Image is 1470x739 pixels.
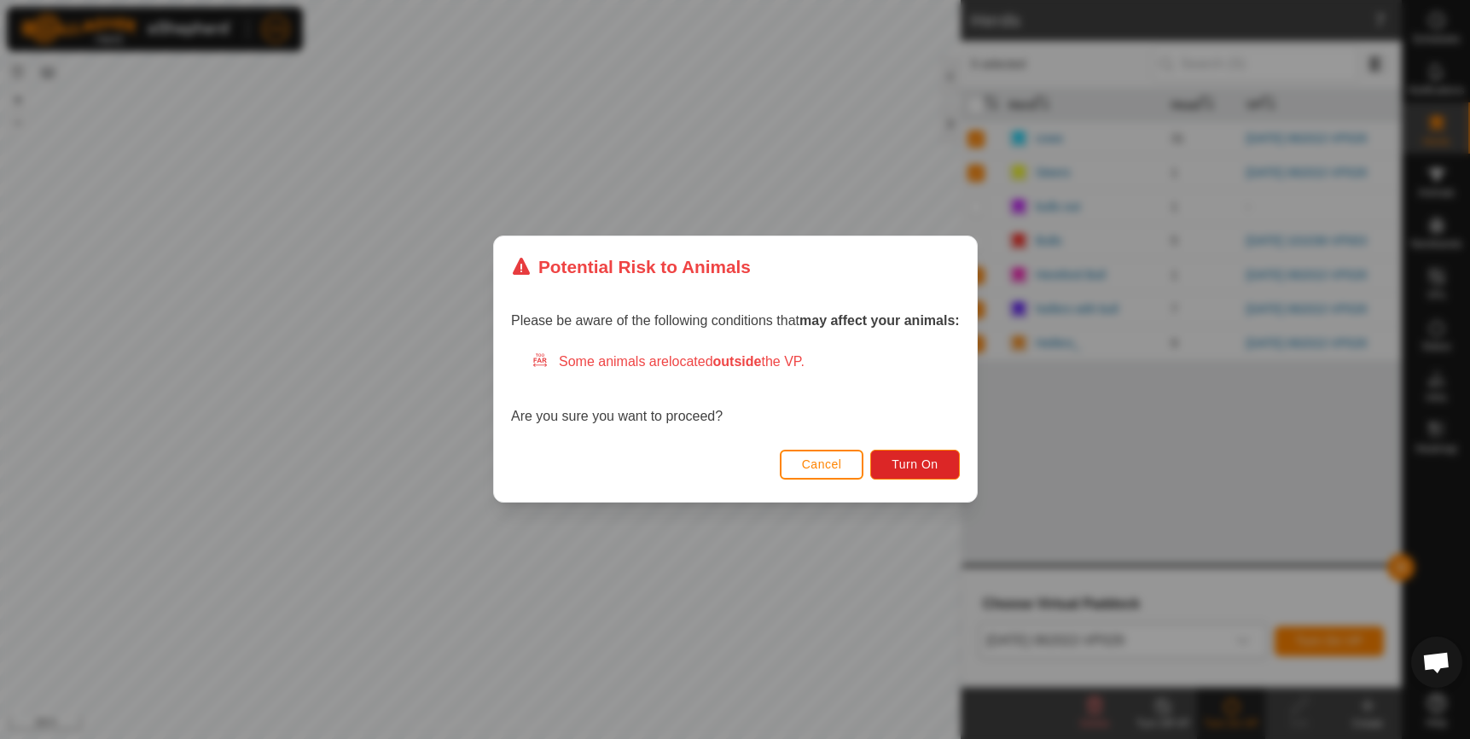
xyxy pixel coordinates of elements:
div: Potential Risk to Animals [511,253,751,280]
strong: may affect your animals: [799,314,960,329]
span: located the VP. [669,355,805,369]
strong: outside [712,355,761,369]
div: Some animals are [532,352,960,373]
button: Turn On [870,450,959,480]
span: Cancel [801,458,841,472]
button: Cancel [779,450,863,480]
div: Open chat [1411,637,1462,688]
div: Are you sure you want to proceed? [511,352,960,428]
span: Turn On [892,458,938,472]
span: Please be aware of the following conditions that [511,314,960,329]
